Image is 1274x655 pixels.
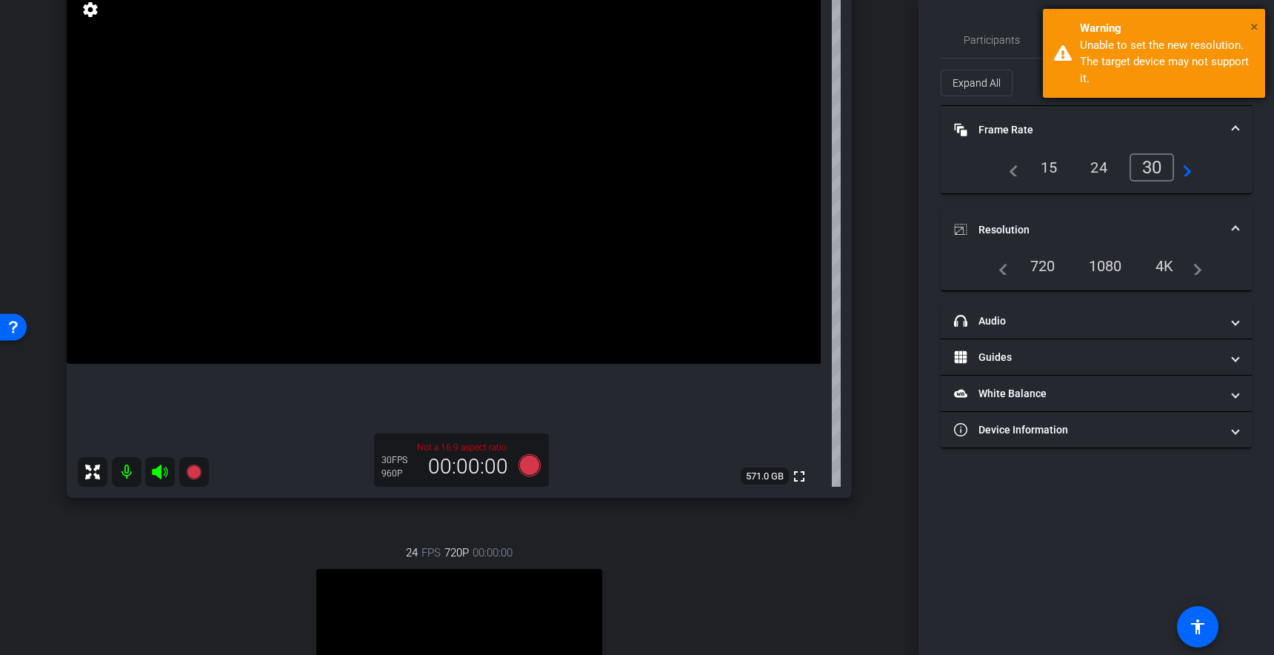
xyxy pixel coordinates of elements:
[1078,253,1133,279] div: 1080
[444,545,469,561] span: 720P
[1189,618,1207,636] mat-icon: accessibility
[1174,159,1192,176] mat-icon: navigate_next
[1130,153,1175,182] div: 30
[990,257,1008,275] mat-icon: navigate_before
[1030,155,1069,180] div: 15
[941,106,1252,153] mat-expansion-panel-header: Frame Rate
[392,455,407,465] span: FPS
[954,350,1221,365] mat-panel-title: Guides
[941,253,1252,290] div: Resolution
[954,422,1221,438] mat-panel-title: Device Information
[1250,18,1258,36] span: ×
[381,454,418,466] div: 30
[941,153,1252,193] div: Frame Rate
[941,412,1252,448] mat-expansion-panel-header: Device Information
[1019,253,1067,279] div: 720
[954,313,1221,329] mat-panel-title: Audio
[964,35,1020,45] span: Participants
[954,122,1221,138] mat-panel-title: Frame Rate
[80,1,101,19] mat-icon: settings
[1250,16,1258,38] button: Close
[406,545,418,561] span: 24
[1080,37,1254,87] div: Unable to set the new resolution. The target device may not support it.
[790,468,808,485] mat-icon: fullscreen
[1079,155,1118,180] div: 24
[954,386,1221,402] mat-panel-title: White Balance
[473,545,513,561] span: 00:00:00
[941,206,1252,253] mat-expansion-panel-header: Resolution
[1080,20,1254,37] div: Warning
[941,376,1252,411] mat-expansion-panel-header: White Balance
[1144,253,1185,279] div: 4K
[418,454,518,479] div: 00:00:00
[941,70,1013,96] button: Expand All
[741,468,789,485] span: 571.0 GB
[941,339,1252,375] mat-expansion-panel-header: Guides
[1184,257,1202,275] mat-icon: navigate_next
[941,303,1252,339] mat-expansion-panel-header: Audio
[381,468,418,479] div: 960P
[953,69,1001,97] span: Expand All
[1001,159,1018,176] mat-icon: navigate_before
[381,441,541,454] p: Not a 16:9 aspect ratio
[954,222,1221,238] mat-panel-title: Resolution
[421,545,441,561] span: FPS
